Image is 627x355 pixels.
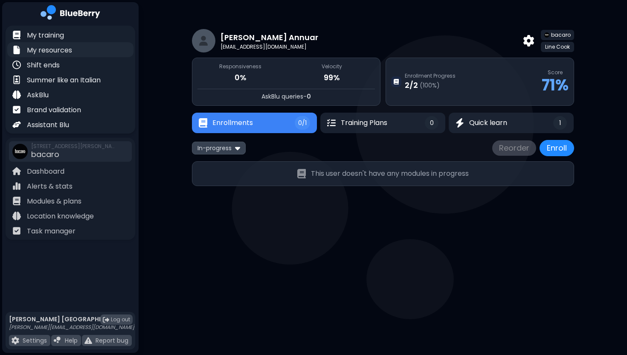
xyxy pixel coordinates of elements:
[297,169,306,179] img: No teams
[12,227,21,235] img: file icon
[456,118,464,128] img: Quick learn
[192,113,317,133] button: EnrollmentsEnrollments0/1
[469,118,507,128] span: Quick learn
[12,61,21,69] img: file icon
[541,42,574,52] div: Line Cook
[54,337,61,344] img: file icon
[235,144,240,152] img: dropdown
[320,113,445,133] button: Training PlansTraining Plans0
[197,72,284,84] p: 0%
[96,337,128,344] p: Report bug
[197,144,232,152] span: In-progress
[199,118,207,128] img: Enrollments
[261,92,303,101] span: AskBlu queries
[289,72,375,84] p: 99%
[27,181,73,192] p: Alerts & stats
[430,119,434,127] span: 0
[65,337,78,344] p: Help
[27,105,81,115] p: Brand validation
[542,76,569,95] p: 71 %
[27,90,49,100] p: AskBlu
[559,119,561,127] span: 1
[31,149,59,160] span: bacaro
[41,5,100,23] img: company logo
[197,93,375,100] p: -
[103,317,109,323] img: logout
[12,105,21,114] img: file icon
[551,32,571,38] span: bacaro
[27,60,60,70] p: Shift ends
[31,143,116,150] span: [STREET_ADDRESS][PERSON_NAME]
[405,79,418,91] p: 2 / 2
[12,120,21,129] img: file icon
[12,90,21,99] img: file icon
[298,119,307,127] span: 0/1
[405,73,456,79] p: Enrollment Progress
[449,113,574,133] button: Quick learnQuick learn1
[9,315,134,323] p: [PERSON_NAME] [GEOGRAPHIC_DATA]
[311,169,469,179] p: This user doesn't have any modules in progress
[12,212,21,220] img: file icon
[289,63,375,70] p: Velocity
[27,120,69,130] p: Assistant Blu
[12,46,21,54] img: file icon
[542,69,569,76] p: Score
[27,226,75,236] p: Task manager
[9,324,134,331] p: [PERSON_NAME][EMAIL_ADDRESS][DOMAIN_NAME]
[27,166,64,177] p: Dashboard
[12,167,21,175] img: file icon
[523,35,534,46] img: back arrow
[192,29,215,52] img: restaurant
[197,63,284,70] p: Responsiveness
[27,45,72,55] p: My resources
[394,79,399,85] img: Enrollment Progress
[84,337,92,344] img: file icon
[12,197,21,205] img: file icon
[221,32,318,44] p: [PERSON_NAME] Annuar
[341,118,387,128] span: Training Plans
[221,44,325,50] p: [EMAIL_ADDRESS][DOMAIN_NAME]
[27,211,94,221] p: Location knowledge
[12,31,21,39] img: file icon
[27,30,64,41] p: My training
[23,337,47,344] p: Settings
[111,316,130,323] span: Log out
[420,81,440,89] span: ( 100 %)
[12,144,28,159] img: company thumbnail
[327,119,336,127] img: Training Plans
[12,182,21,190] img: file icon
[12,76,21,84] img: file icon
[27,75,101,85] p: Summer like an Italian
[307,92,311,101] span: 0
[544,32,549,38] img: company thumbnail
[27,196,81,207] p: Modules & plans
[540,140,574,156] button: Enroll
[12,337,19,344] img: file icon
[212,118,253,128] span: Enrollments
